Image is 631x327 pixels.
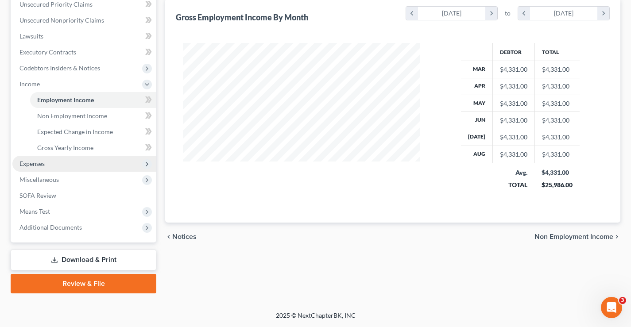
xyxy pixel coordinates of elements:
span: Non Employment Income [37,112,107,119]
span: 3 [619,297,626,304]
div: $4,331.00 [500,99,527,108]
th: May [461,95,493,112]
div: $25,986.00 [542,181,573,189]
div: [DATE] [418,7,486,20]
i: chevron_right [613,233,620,240]
i: chevron_left [165,233,172,240]
div: Gross Employment Income By Month [176,12,308,23]
span: Unsecured Priority Claims [19,0,93,8]
th: Mar [461,61,493,78]
td: $4,331.00 [534,95,580,112]
span: Non Employment Income [534,233,613,240]
span: Gross Yearly Income [37,144,93,151]
td: $4,331.00 [534,61,580,78]
td: $4,331.00 [534,78,580,95]
div: $4,331.00 [500,116,527,125]
th: Aug [461,146,493,163]
div: $4,331.00 [500,133,527,142]
span: Lawsuits [19,32,43,40]
i: chevron_left [518,7,530,20]
span: Expected Change in Income [37,128,113,135]
a: Unsecured Nonpriority Claims [12,12,156,28]
a: Executory Contracts [12,44,156,60]
a: SOFA Review [12,188,156,204]
a: Gross Yearly Income [30,140,156,156]
span: Expenses [19,160,45,167]
div: $4,331.00 [500,150,527,159]
span: Employment Income [37,96,94,104]
span: Income [19,80,40,88]
i: chevron_left [406,7,418,20]
span: Additional Documents [19,223,82,231]
span: Notices [172,233,197,240]
span: Executory Contracts [19,48,76,56]
td: $4,331.00 [534,146,580,163]
span: to [505,9,511,18]
th: [DATE] [461,129,493,146]
td: $4,331.00 [534,112,580,129]
a: Expected Change in Income [30,124,156,140]
th: Jun [461,112,493,129]
iframe: Intercom live chat [601,297,622,318]
span: SOFA Review [19,192,56,199]
div: $4,331.00 [500,82,527,91]
div: Avg. [499,168,527,177]
div: TOTAL [499,181,527,189]
th: Total [534,43,580,61]
td: $4,331.00 [534,129,580,146]
div: 2025 © NextChapterBK, INC [63,311,568,327]
span: Codebtors Insiders & Notices [19,64,100,72]
span: Miscellaneous [19,176,59,183]
a: Download & Print [11,250,156,270]
span: Means Test [19,208,50,215]
a: Review & File [11,274,156,293]
a: Employment Income [30,92,156,108]
th: Debtor [492,43,534,61]
div: $4,331.00 [542,168,573,177]
button: Non Employment Income chevron_right [534,233,620,240]
i: chevron_right [485,7,497,20]
button: chevron_left Notices [165,233,197,240]
a: Lawsuits [12,28,156,44]
i: chevron_right [597,7,609,20]
div: $4,331.00 [500,65,527,74]
th: Apr [461,78,493,95]
span: Unsecured Nonpriority Claims [19,16,104,24]
div: [DATE] [530,7,598,20]
a: Non Employment Income [30,108,156,124]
